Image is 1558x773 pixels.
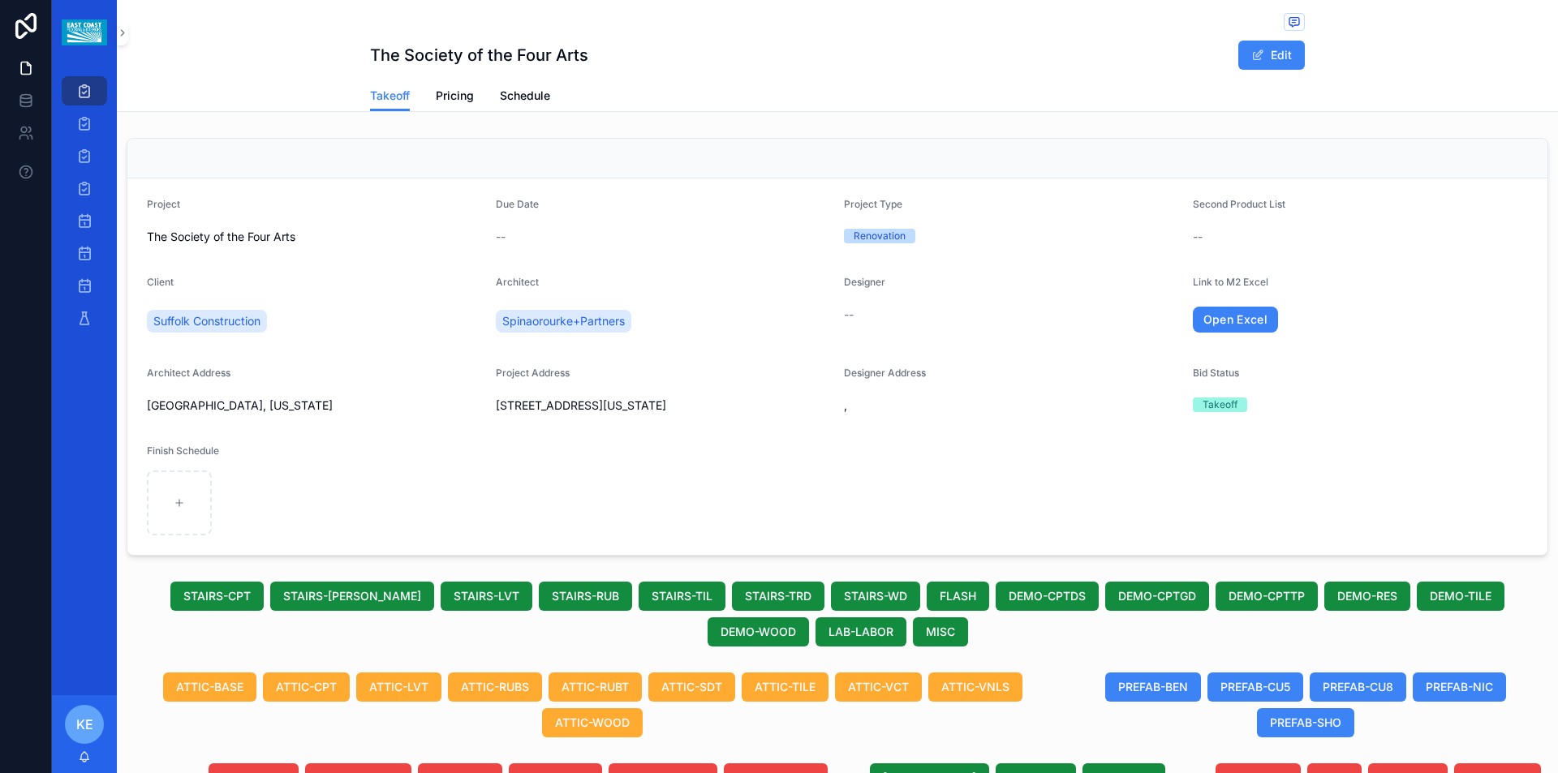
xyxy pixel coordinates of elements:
[941,679,1009,695] span: ATTIC-VNLS
[844,307,854,323] span: --
[436,81,474,114] a: Pricing
[854,229,906,243] div: Renovation
[844,276,885,288] span: Designer
[848,679,909,695] span: ATTIC-VCT
[147,229,483,245] span: The Society of the Four Arts
[721,624,796,640] span: DEMO-WOOD
[496,198,539,210] span: Due Date
[639,582,725,611] button: STAIRS-TIL
[356,672,441,702] button: ATTIC-LVT
[147,276,174,288] span: Client
[369,679,428,695] span: ATTIC-LVT
[661,679,722,695] span: ATTIC-SDT
[549,672,642,702] button: ATTIC-RUBT
[270,582,434,611] button: STAIRS-[PERSON_NAME]
[1417,582,1504,611] button: DEMO-TILE
[1216,582,1318,611] button: DEMO-CPTTP
[913,617,968,646] button: MISC
[163,672,256,702] button: ATTIC-BASE
[831,582,920,611] button: STAIRS-WD
[500,88,550,104] span: Schedule
[732,582,824,611] button: STAIRS-TRD
[147,310,267,333] a: Suffolk Construction
[370,81,410,112] a: Takeoff
[1426,679,1493,695] span: PREFAB-NIC
[1118,679,1188,695] span: PREFAB-BEN
[153,313,260,329] span: Suffolk Construction
[496,229,506,245] span: --
[52,65,117,354] div: scrollable content
[461,679,529,695] span: ATTIC-RUBS
[1229,588,1305,604] span: DEMO-CPTTP
[170,582,264,611] button: STAIRS-CPT
[1193,367,1239,379] span: Bid Status
[745,588,811,604] span: STAIRS-TRD
[1257,708,1354,737] button: PREFAB-SHO
[926,624,955,640] span: MISC
[1193,198,1285,210] span: Second Product List
[1430,588,1491,604] span: DEMO-TILE
[76,715,93,734] span: KE
[555,715,630,731] span: ATTIC-WOOD
[940,588,976,604] span: FLASH
[276,679,337,695] span: ATTIC-CPT
[370,88,410,104] span: Takeoff
[1203,397,1237,412] div: Takeoff
[1324,582,1410,611] button: DEMO-RES
[552,588,619,604] span: STAIRS-RUB
[1193,307,1279,333] a: Open Excel
[1009,588,1086,604] span: DEMO-CPTDS
[816,617,906,646] button: LAB-LABOR
[176,679,243,695] span: ATTIC-BASE
[928,672,1022,702] button: ATTIC-VNLS
[500,81,550,114] a: Schedule
[844,397,1180,414] span: ,
[441,582,532,611] button: STAIRS-LVT
[502,313,625,329] span: Spinaorourke+Partners
[436,88,474,104] span: Pricing
[542,708,643,737] button: ATTIC-WOOD
[1337,588,1397,604] span: DEMO-RES
[62,19,106,45] img: App logo
[648,672,735,702] button: ATTIC-SDT
[496,397,832,414] span: [STREET_ADDRESS][US_STATE]
[996,582,1099,611] button: DEMO-CPTDS
[263,672,350,702] button: ATTIC-CPT
[147,367,230,379] span: Architect Address
[1193,229,1203,245] span: --
[1220,679,1290,695] span: PREFAB-CU5
[147,444,219,457] span: Finish Schedule
[844,367,926,379] span: Designer Address
[828,624,893,640] span: LAB-LABOR
[1105,582,1209,611] button: DEMO-CPTGD
[1238,41,1305,70] button: Edit
[835,672,922,702] button: ATTIC-VCT
[562,679,629,695] span: ATTIC-RUBT
[1413,672,1506,702] button: PREFAB-NIC
[1118,588,1196,604] span: DEMO-CPTGD
[755,679,816,695] span: ATTIC-TILE
[1270,715,1341,731] span: PREFAB-SHO
[448,672,542,702] button: ATTIC-RUBS
[1323,679,1393,695] span: PREFAB-CU8
[927,582,989,611] button: FLASH
[370,44,588,67] h1: The Society of the Four Arts
[539,582,632,611] button: STAIRS-RUB
[742,672,828,702] button: ATTIC-TILE
[652,588,712,604] span: STAIRS-TIL
[1207,672,1303,702] button: PREFAB-CU5
[147,397,483,414] span: [GEOGRAPHIC_DATA], [US_STATE]
[1310,672,1406,702] button: PREFAB-CU8
[1193,276,1268,288] span: Link to M2 Excel
[283,588,421,604] span: STAIRS-[PERSON_NAME]
[844,198,902,210] span: Project Type
[844,588,907,604] span: STAIRS-WD
[708,617,809,646] button: DEMO-WOOD
[496,276,539,288] span: Architect
[183,588,251,604] span: STAIRS-CPT
[1105,672,1201,702] button: PREFAB-BEN
[496,310,631,333] a: Spinaorourke+Partners
[496,367,570,379] span: Project Address
[454,588,519,604] span: STAIRS-LVT
[147,198,180,210] span: Project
